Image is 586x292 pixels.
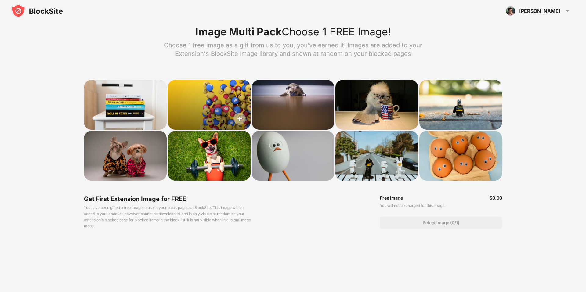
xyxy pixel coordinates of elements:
[195,26,391,37] div: Choose 1 FREE Image!
[84,205,252,229] div: You have been gifted a free image to use in your block pages on BlockSite. This image will be add...
[519,8,560,14] div: [PERSON_NAME]
[233,113,246,125] img: add-image-hover.svg
[380,203,502,209] div: You will not be charged for this image.
[195,25,282,38] b: Image Multi Pack
[423,220,459,225] div: Select Image (0/1)
[380,195,403,200] div: Free Image
[84,195,252,203] div: Get First Extension Image for FREE
[490,195,502,200] div: $ 0.00
[506,6,515,16] img: ACg8ocIPnRMJeNWOMy2y7DzTOm05R0uDQpfzQ347bgGtngGd3e4=s96-c
[156,41,430,58] div: Choose 1 free image as a gift from us to you, you’ve earned it! Images are added to your Extensio...
[11,4,63,18] img: blocksite-icon-black.svg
